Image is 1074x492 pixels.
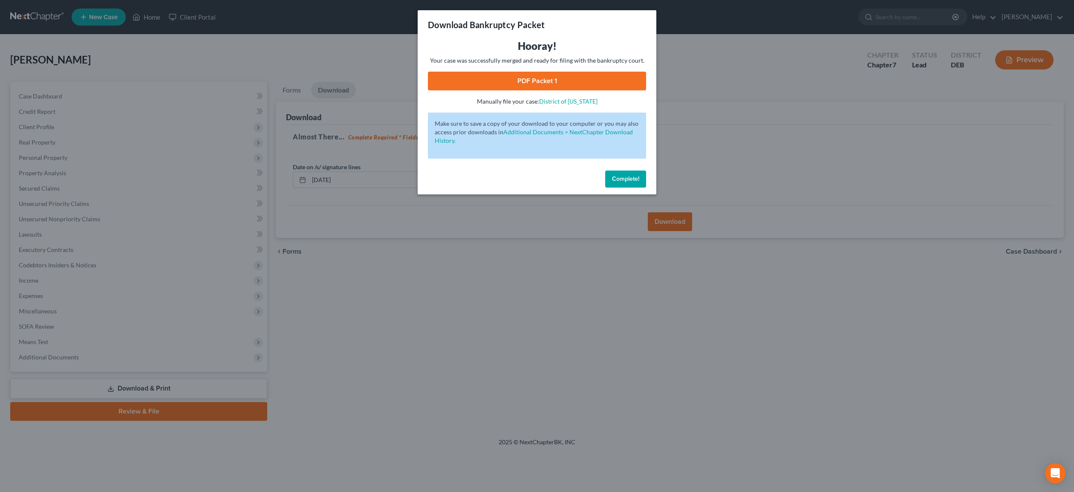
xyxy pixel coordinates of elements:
button: Complete! [605,171,646,188]
a: District of [US_STATE] [539,98,598,105]
a: PDF Packet 1 [428,72,646,90]
p: Your case was successfully merged and ready for filing with the bankruptcy court. [428,56,646,65]
h3: Hooray! [428,39,646,53]
p: Manually file your case: [428,97,646,106]
h3: Download Bankruptcy Packet [428,19,545,31]
p: Make sure to save a copy of your download to your computer or you may also access prior downloads in [435,119,639,145]
span: Complete! [612,175,639,182]
a: Additional Documents > NextChapter Download History. [435,128,633,144]
div: Open Intercom Messenger [1045,463,1065,483]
